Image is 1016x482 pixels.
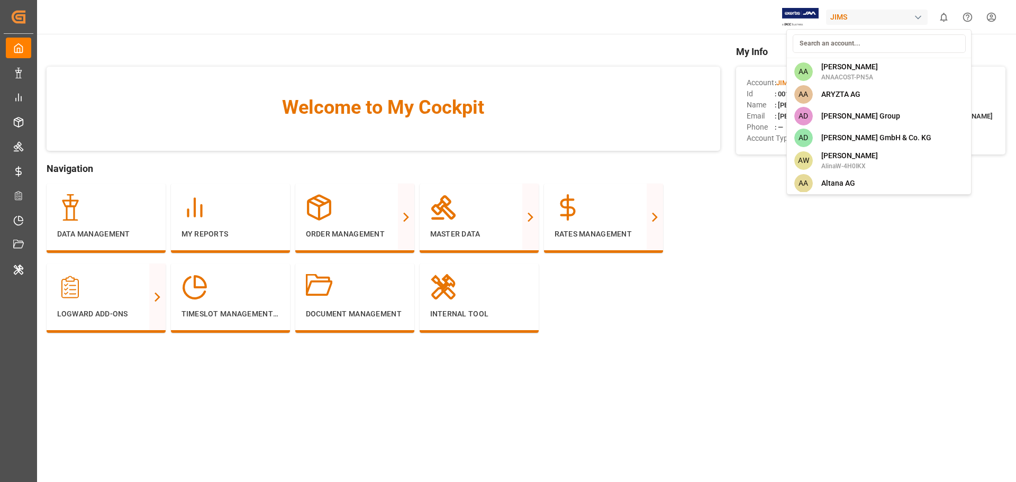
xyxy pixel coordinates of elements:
span: [PERSON_NAME] [821,150,878,161]
span: [PERSON_NAME] [821,61,878,72]
input: Search an account... [793,34,966,53]
span: [PERSON_NAME] GmbH & Co. KG [821,132,931,143]
span: ARYZTA AG [821,89,860,100]
span: AA [794,85,813,104]
span: Altana AG [821,178,855,189]
span: AlinaW-4H0IKX [821,161,878,171]
span: AA [794,62,813,81]
span: AD [794,107,813,125]
span: AA [794,174,813,193]
span: AD [794,129,813,147]
span: [PERSON_NAME] Group [821,111,900,122]
span: ANAACOST-PN5A [821,72,878,82]
span: AW [794,151,813,170]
